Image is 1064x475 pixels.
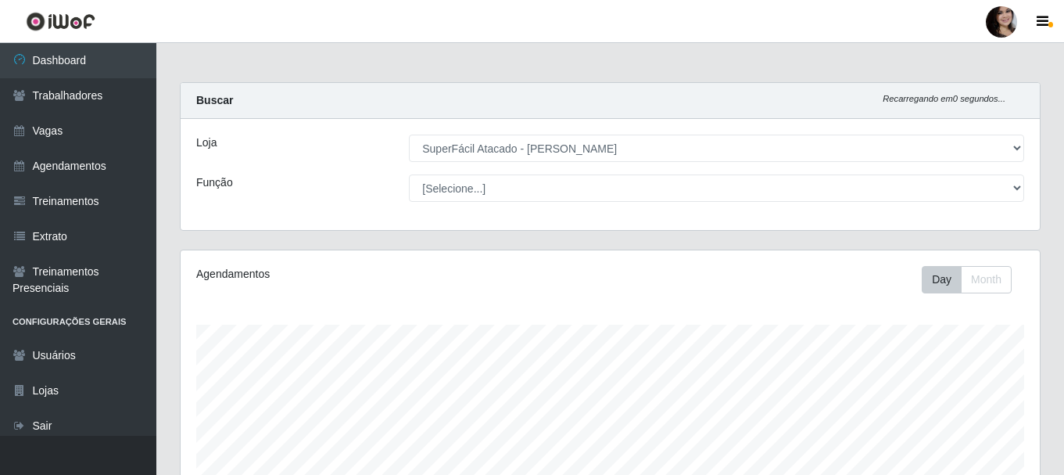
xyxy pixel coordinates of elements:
[26,12,95,31] img: CoreUI Logo
[196,94,233,106] strong: Buscar
[922,266,1012,293] div: First group
[922,266,1024,293] div: Toolbar with button groups
[883,94,1005,103] i: Recarregando em 0 segundos...
[961,266,1012,293] button: Month
[196,135,217,151] label: Loja
[922,266,962,293] button: Day
[196,175,233,191] label: Função
[196,266,528,282] div: Agendamentos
